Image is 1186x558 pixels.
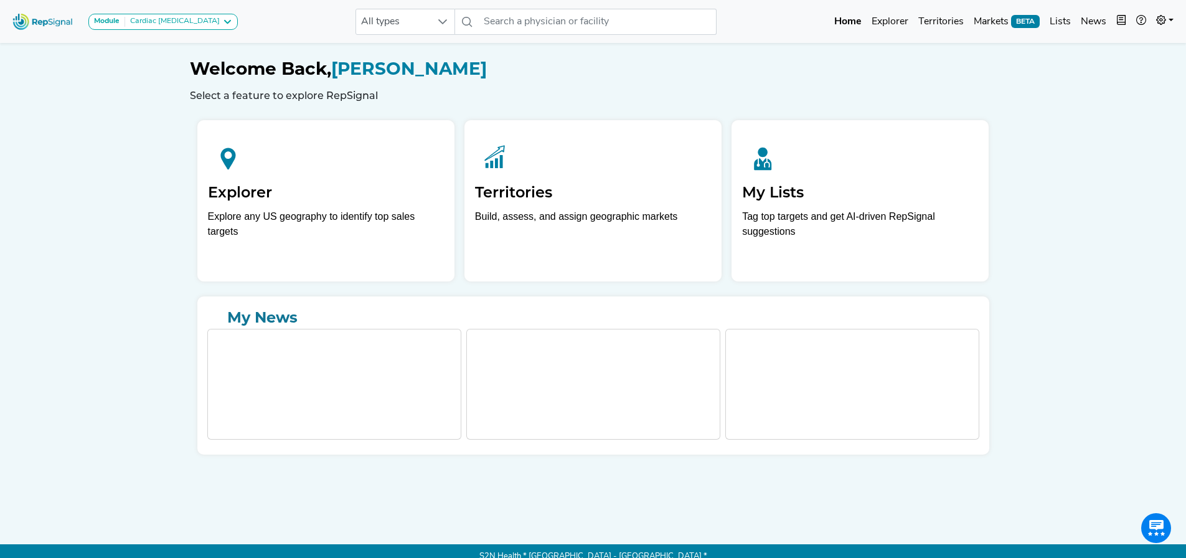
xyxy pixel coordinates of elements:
a: My ListsTag top targets and get AI-driven RepSignal suggestions [732,120,989,281]
span: BETA [1011,15,1040,27]
h6: Select a feature to explore RepSignal [190,90,997,102]
span: Welcome Back, [190,58,331,79]
div: Cardiac [MEDICAL_DATA] [125,17,220,27]
a: TerritoriesBuild, assess, and assign geographic markets [464,120,722,281]
h2: Territories [475,184,711,202]
button: ModuleCardiac [MEDICAL_DATA] [88,14,238,30]
a: Lists [1045,9,1076,34]
a: My News [207,306,979,329]
h2: My Lists [742,184,978,202]
a: Explorer [867,9,913,34]
p: Tag top targets and get AI-driven RepSignal suggestions [742,209,978,246]
a: MarketsBETA [969,9,1045,34]
p: Build, assess, and assign geographic markets [475,209,711,246]
h1: [PERSON_NAME] [190,59,997,80]
span: All types [356,9,431,34]
a: News [1076,9,1111,34]
button: Intel Book [1111,9,1131,34]
a: Territories [913,9,969,34]
div: Explore any US geography to identify top sales targets [208,209,444,239]
a: Home [829,9,867,34]
h2: Explorer [208,184,444,202]
strong: Module [94,17,120,25]
input: Search a physician or facility [479,9,717,35]
a: ExplorerExplore any US geography to identify top sales targets [197,120,454,281]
